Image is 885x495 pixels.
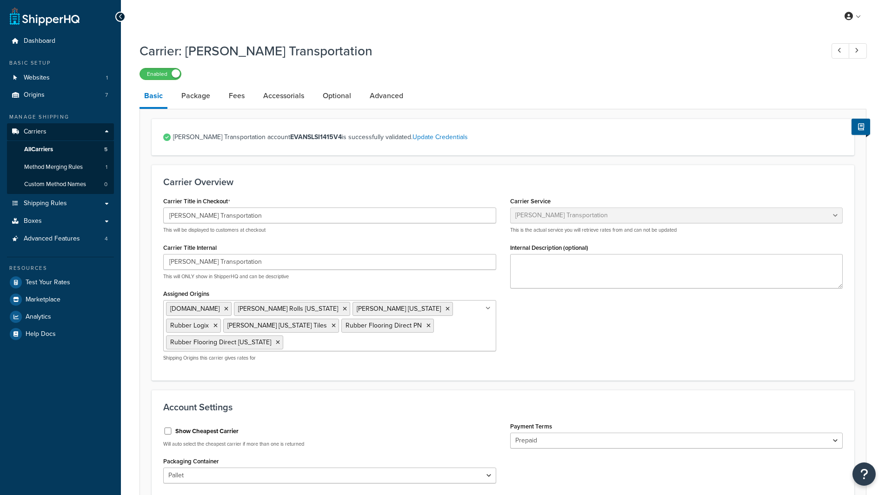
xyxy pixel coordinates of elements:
[259,85,309,107] a: Accessorials
[7,159,114,176] a: Method Merging Rules1
[7,195,114,212] a: Shipping Rules
[24,200,67,207] span: Shipping Rules
[290,132,342,142] strong: EVANSLSI1415V4
[7,274,114,291] a: Test Your Rates
[170,337,271,347] span: Rubber Flooring Direct [US_STATE]
[7,230,114,247] li: Advanced Features
[7,176,114,193] li: Custom Method Names
[24,181,86,188] span: Custom Method Names
[7,141,114,158] a: AllCarriers5
[163,355,496,361] p: Shipping Origins this carrier gives rates for
[177,85,215,107] a: Package
[346,321,422,330] span: Rubber Flooring Direct PN
[852,119,870,135] button: Show Help Docs
[238,304,338,314] span: [PERSON_NAME] Rolls [US_STATE]
[24,163,83,171] span: Method Merging Rules
[7,264,114,272] div: Resources
[849,43,867,59] a: Next Record
[7,59,114,67] div: Basic Setup
[175,427,239,435] label: Show Cheapest Carrier
[510,227,843,234] p: This is the actual service you will retrieve rates from and can not be updated
[24,91,45,99] span: Origins
[7,176,114,193] a: Custom Method Names0
[318,85,356,107] a: Optional
[7,87,114,104] li: Origins
[510,244,588,251] label: Internal Description (optional)
[163,458,219,465] label: Packaging Container
[26,296,60,304] span: Marketplace
[170,321,209,330] span: Rubber Logix
[7,308,114,325] a: Analytics
[26,313,51,321] span: Analytics
[224,85,249,107] a: Fees
[24,128,47,136] span: Carriers
[104,146,107,154] span: 5
[163,441,496,448] p: Will auto select the cheapest carrier if more than one is returned
[163,198,230,205] label: Carrier Title in Checkout
[357,304,441,314] span: [PERSON_NAME] [US_STATE]
[24,235,80,243] span: Advanced Features
[510,423,552,430] label: Payment Terms
[106,74,108,82] span: 1
[7,159,114,176] li: Method Merging Rules
[163,402,843,412] h3: Account Settings
[104,181,107,188] span: 0
[365,85,408,107] a: Advanced
[7,87,114,104] a: Origins7
[105,235,108,243] span: 4
[7,213,114,230] a: Boxes
[173,131,843,144] span: [PERSON_NAME] Transportation account is successfully validated.
[163,177,843,187] h3: Carrier Overview
[510,198,551,205] label: Carrier Service
[832,43,850,59] a: Previous Record
[140,85,167,109] a: Basic
[24,74,50,82] span: Websites
[24,37,55,45] span: Dashboard
[227,321,327,330] span: [PERSON_NAME] [US_STATE] Tiles
[26,330,56,338] span: Help Docs
[105,91,108,99] span: 7
[24,217,42,225] span: Boxes
[7,69,114,87] a: Websites1
[7,230,114,247] a: Advanced Features4
[7,69,114,87] li: Websites
[7,33,114,50] a: Dashboard
[170,304,220,314] span: [DOMAIN_NAME]
[7,326,114,342] a: Help Docs
[7,123,114,194] li: Carriers
[163,273,496,280] p: This will ONLY show in ShipperHQ and can be descriptive
[7,113,114,121] div: Manage Shipping
[7,291,114,308] a: Marketplace
[163,227,496,234] p: This will be displayed to customers at checkout
[26,279,70,287] span: Test Your Rates
[7,123,114,140] a: Carriers
[24,146,53,154] span: All Carriers
[852,462,876,486] button: Open Resource Center
[106,163,107,171] span: 1
[413,132,468,142] a: Update Credentials
[140,42,814,60] h1: Carrier: [PERSON_NAME] Transportation
[140,68,181,80] label: Enabled
[163,244,217,251] label: Carrier Title Internal
[163,290,209,297] label: Assigned Origins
